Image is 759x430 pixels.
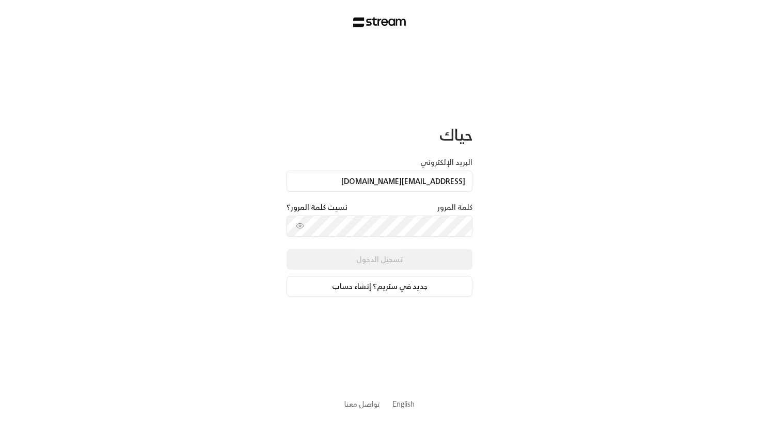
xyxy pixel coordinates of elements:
[344,398,380,409] button: تواصل معنا
[420,157,472,167] label: البريد الإلكتروني
[439,121,472,148] span: حياك
[292,218,308,234] button: toggle password visibility
[287,202,347,212] a: نسيت كلمة المرور؟
[392,394,415,413] a: English
[344,397,380,410] a: تواصل معنا
[287,276,472,297] a: جديد في ستريم؟ إنشاء حساب
[437,202,472,212] label: كلمة المرور
[353,17,406,27] img: Stream Logo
